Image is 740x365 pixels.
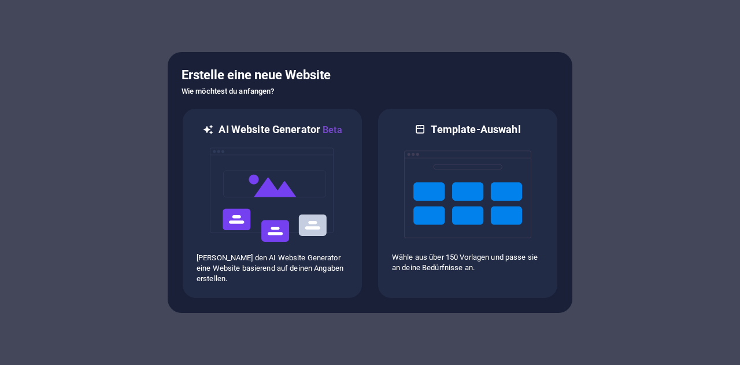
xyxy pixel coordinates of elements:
[392,252,543,273] p: Wähle aus über 150 Vorlagen und passe sie an deine Bedürfnisse an.
[209,137,336,253] img: ai
[377,108,558,299] div: Template-AuswahlWähle aus über 150 Vorlagen und passe sie an deine Bedürfnisse an.
[182,108,363,299] div: AI Website GeneratorBetaai[PERSON_NAME] den AI Website Generator eine Website basierend auf deine...
[431,123,520,137] h6: Template-Auswahl
[182,66,558,84] h5: Erstelle eine neue Website
[219,123,342,137] h6: AI Website Generator
[197,253,348,284] p: [PERSON_NAME] den AI Website Generator eine Website basierend auf deinen Angaben erstellen.
[320,124,342,135] span: Beta
[182,84,558,98] h6: Wie möchtest du anfangen?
